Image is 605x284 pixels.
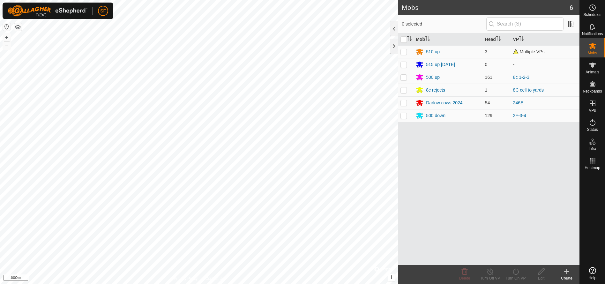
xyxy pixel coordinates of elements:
[426,100,462,106] div: Darlow cows 2024
[485,75,492,80] span: 161
[528,275,554,281] div: Edit
[589,108,596,112] span: VPs
[513,100,524,105] a: 246E
[402,4,570,11] h2: Mobs
[587,128,598,131] span: Status
[482,33,511,46] th: Head
[583,13,601,17] span: Schedules
[426,61,455,68] div: 515 up [DATE]
[513,113,526,118] a: 2F-3-4
[586,70,599,74] span: Animals
[426,112,445,119] div: 500 down
[426,87,445,93] div: 8c rejects
[100,8,106,14] span: SF
[580,265,605,282] a: Help
[413,33,482,46] th: Mob
[391,275,392,280] span: i
[513,87,544,93] a: 8C cell to yards
[485,49,488,54] span: 3
[402,21,486,27] span: 0 selected
[388,274,395,281] button: i
[205,276,224,281] a: Contact Us
[407,37,412,42] p-sorticon: Activate to sort
[588,51,597,55] span: Mobs
[486,17,564,31] input: Search (S)
[570,3,573,12] span: 6
[583,89,602,93] span: Neckbands
[519,37,524,42] p-sorticon: Activate to sort
[588,147,596,151] span: Infra
[485,87,488,93] span: 1
[503,275,528,281] div: Turn On VP
[485,113,492,118] span: 129
[511,33,579,46] th: VP
[485,100,490,105] span: 54
[585,166,600,170] span: Heatmap
[3,23,11,31] button: Reset Map
[426,49,440,55] div: 510 up
[582,32,603,36] span: Notifications
[485,62,488,67] span: 0
[3,42,11,49] button: –
[14,23,22,31] button: Map Layers
[459,276,470,280] span: Delete
[8,5,87,17] img: Gallagher Logo
[496,37,501,42] p-sorticon: Activate to sort
[174,276,198,281] a: Privacy Policy
[511,58,579,71] td: -
[425,37,430,42] p-sorticon: Activate to sort
[554,275,579,281] div: Create
[588,276,596,280] span: Help
[3,34,11,41] button: +
[513,49,545,54] span: Multiple VPs
[513,75,529,80] a: 8c 1-2-3
[477,275,503,281] div: Turn Off VP
[426,74,440,81] div: 500 up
